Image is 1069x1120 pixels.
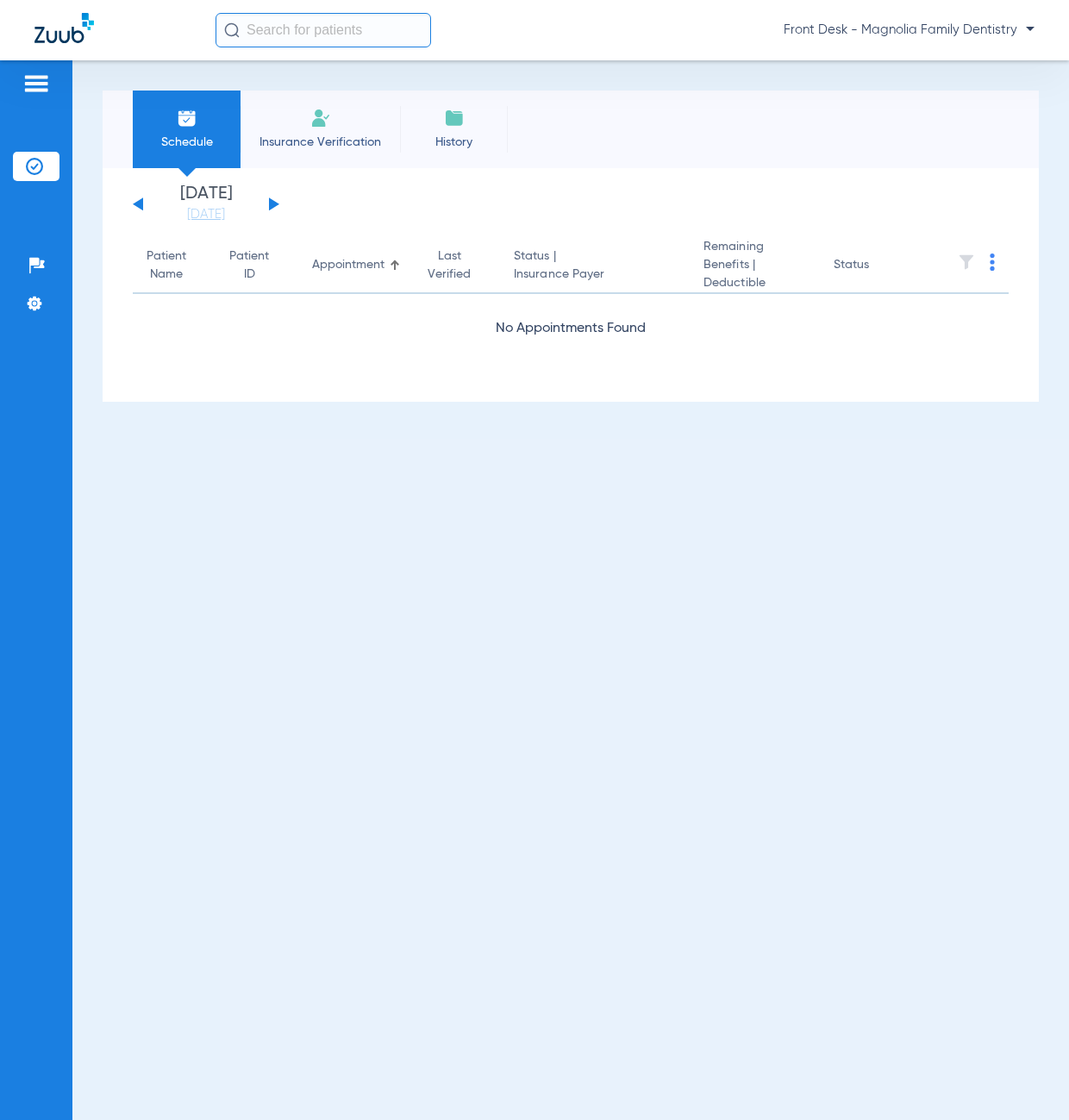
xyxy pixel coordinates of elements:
th: Status | [500,238,690,294]
div: Appointment [312,256,384,274]
iframe: Chat Widget [983,1037,1069,1120]
span: Schedule [146,134,228,151]
input: Search for patients [216,13,431,47]
div: No Appointments Found [133,318,1009,340]
div: Patient Name [147,247,202,284]
div: Patient ID [229,247,269,284]
th: Remaining Benefits | [690,238,820,294]
img: Schedule [177,108,197,128]
div: Appointment [312,256,400,274]
img: group-dot-blue.svg [990,253,995,271]
span: Front Desk - Magnolia Family Dentistry [784,22,1035,39]
a: [DATE] [154,206,258,223]
span: History [413,134,495,151]
span: Insurance Payer [514,266,676,284]
div: Last Verified [428,247,486,284]
span: Deductible [703,274,806,292]
div: Patient Name [147,247,186,284]
img: Manual Insurance Verification [310,108,331,128]
th: Status [820,238,936,294]
img: Search Icon [224,22,240,38]
div: Last Verified [428,247,471,284]
li: [DATE] [154,185,258,223]
img: History [444,108,465,128]
img: hamburger-icon [22,73,50,94]
img: Zuub Logo [34,13,94,43]
span: Insurance Verification [253,134,387,151]
div: Patient ID [229,247,284,284]
img: filter.svg [958,253,975,271]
